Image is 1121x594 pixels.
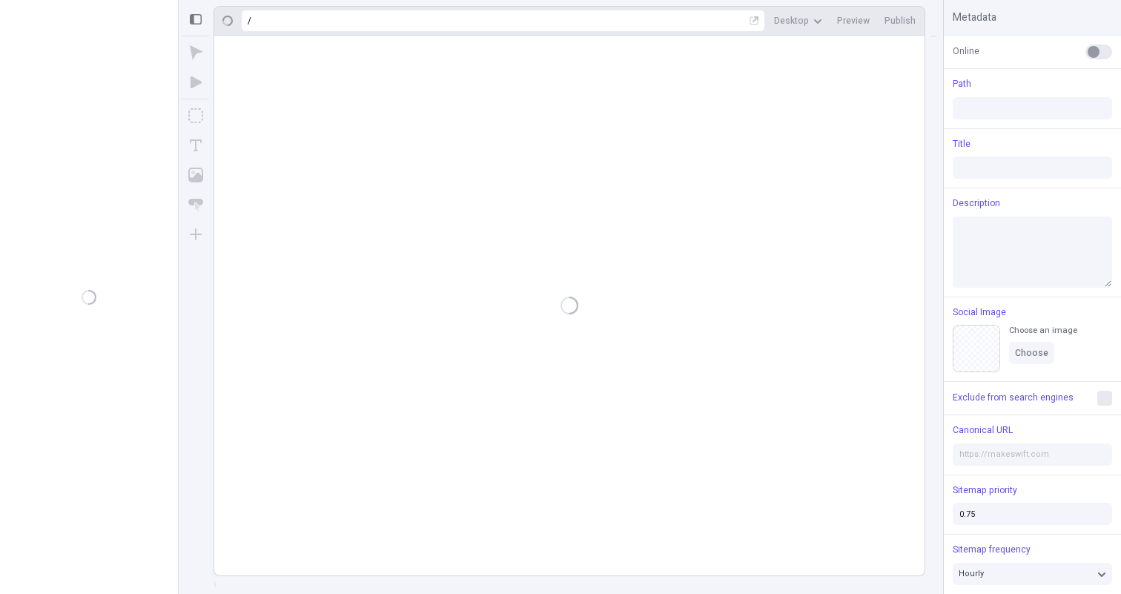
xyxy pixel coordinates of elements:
[950,544,1034,555] button: Sitemap frequency
[950,392,1077,403] button: Exclude from search engines
[950,306,1009,318] button: Social Image
[831,10,876,32] button: Preview
[248,15,251,27] div: /
[182,132,209,159] button: Text
[837,15,870,27] span: Preview
[950,484,1020,496] button: Sitemap priority
[950,138,973,150] button: Title
[182,191,209,218] button: Button
[768,10,828,32] button: Desktop
[953,44,979,58] span: Online
[1009,342,1054,364] button: Choose
[950,78,974,90] button: Path
[953,563,1112,585] button: Hourly
[884,15,916,27] span: Publish
[774,15,809,27] span: Desktop
[950,424,1016,436] button: Canonical URL
[1015,347,1048,359] span: Choose
[959,567,984,580] span: Hourly
[182,162,209,188] button: Image
[1009,325,1077,336] div: Choose an image
[879,10,922,32] button: Publish
[953,443,1112,466] input: https://makeswift.com
[182,102,209,129] button: Box
[950,197,1003,209] button: Description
